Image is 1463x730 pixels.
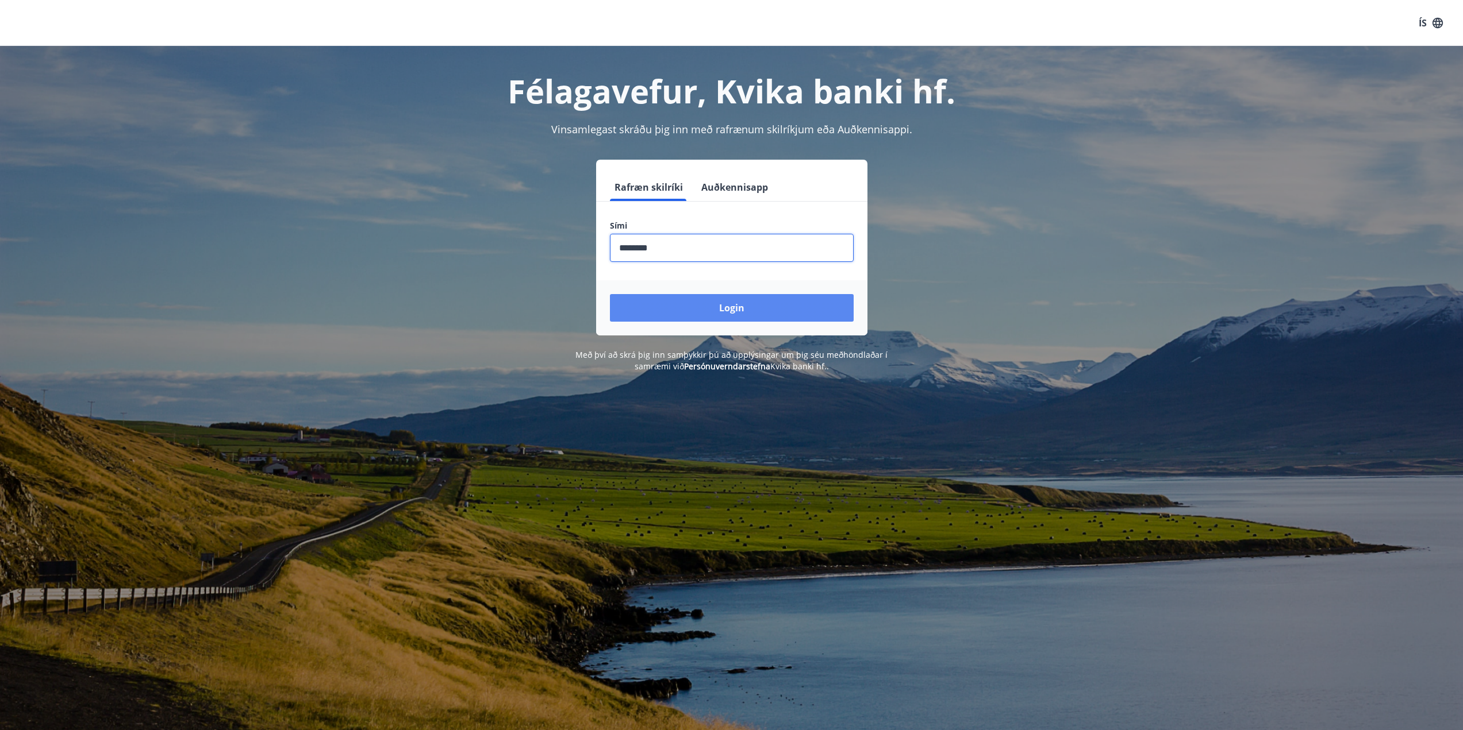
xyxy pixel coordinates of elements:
[1412,13,1449,33] button: ÍS
[575,349,888,372] span: Með því að skrá þig inn samþykkir þú að upplýsingar um þig séu meðhöndlaðar í samræmi við Kvika b...
[332,69,1132,113] h1: Félagavefur, Kvika banki hf.
[697,173,773,201] button: Auðkennisapp
[684,361,770,372] a: Persónuverndarstefna
[551,122,912,136] span: Vinsamlegast skráðu þig inn með rafrænum skilríkjum eða Auðkennisappi.
[610,173,688,201] button: Rafræn skilríki
[610,294,854,322] button: Login
[610,220,854,231] label: Sími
